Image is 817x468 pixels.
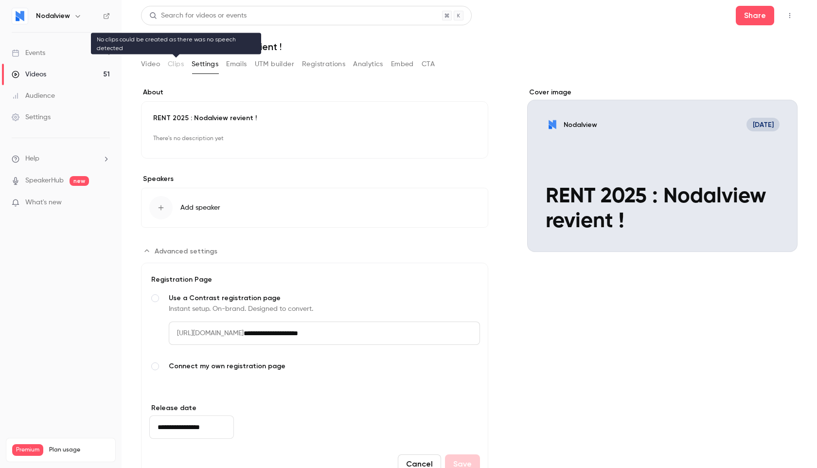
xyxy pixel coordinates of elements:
iframe: Noticeable Trigger [98,198,110,207]
button: Registrations [302,56,345,72]
div: Audience [12,91,55,101]
span: Premium [12,444,43,456]
div: Search for videos or events [149,11,247,21]
div: Instant setup. On-brand. Designed to convert. [169,304,480,314]
button: Embed [391,56,414,72]
p: There's no description yet [153,131,476,146]
span: Clips [168,59,184,70]
label: Release date [149,403,234,413]
span: new [70,176,89,186]
button: Advanced settings [141,243,223,259]
span: Help [25,154,39,164]
h1: RENT 2025 : Nodalview revient ! [141,41,798,53]
span: Connect my own registration page [169,361,480,371]
li: help-dropdown-opener [12,154,110,164]
p: RENT 2025 : Nodalview revient ! [153,113,476,123]
div: Settings [12,112,51,122]
span: [URL][DOMAIN_NAME] [169,322,244,345]
span: Advanced settings [155,246,217,256]
div: Registration Page [149,275,480,285]
div: Videos [12,70,46,79]
button: Top Bar Actions [782,8,798,23]
button: UTM builder [255,56,294,72]
button: Share [736,6,774,25]
section: Cover image [527,88,798,252]
span: Plan usage [49,446,109,454]
div: Events [12,48,45,58]
input: Use a Contrast registration pageInstant setup. On-brand. Designed to convert.[URL][DOMAIN_NAME] [244,322,480,345]
button: Analytics [353,56,383,72]
h6: Nodalview [36,11,70,21]
img: Nodalview [12,8,28,24]
button: Settings [192,56,218,72]
a: SpeakerHub [25,176,64,186]
button: CTA [422,56,435,72]
label: Speakers [141,174,488,184]
button: Emails [226,56,247,72]
span: Add speaker [180,203,220,213]
button: Video [141,56,160,72]
label: Cover image [527,88,798,97]
span: Use a Contrast registration page [169,293,480,303]
label: About [141,88,488,97]
span: What's new [25,198,62,208]
button: Add speaker [141,188,488,228]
